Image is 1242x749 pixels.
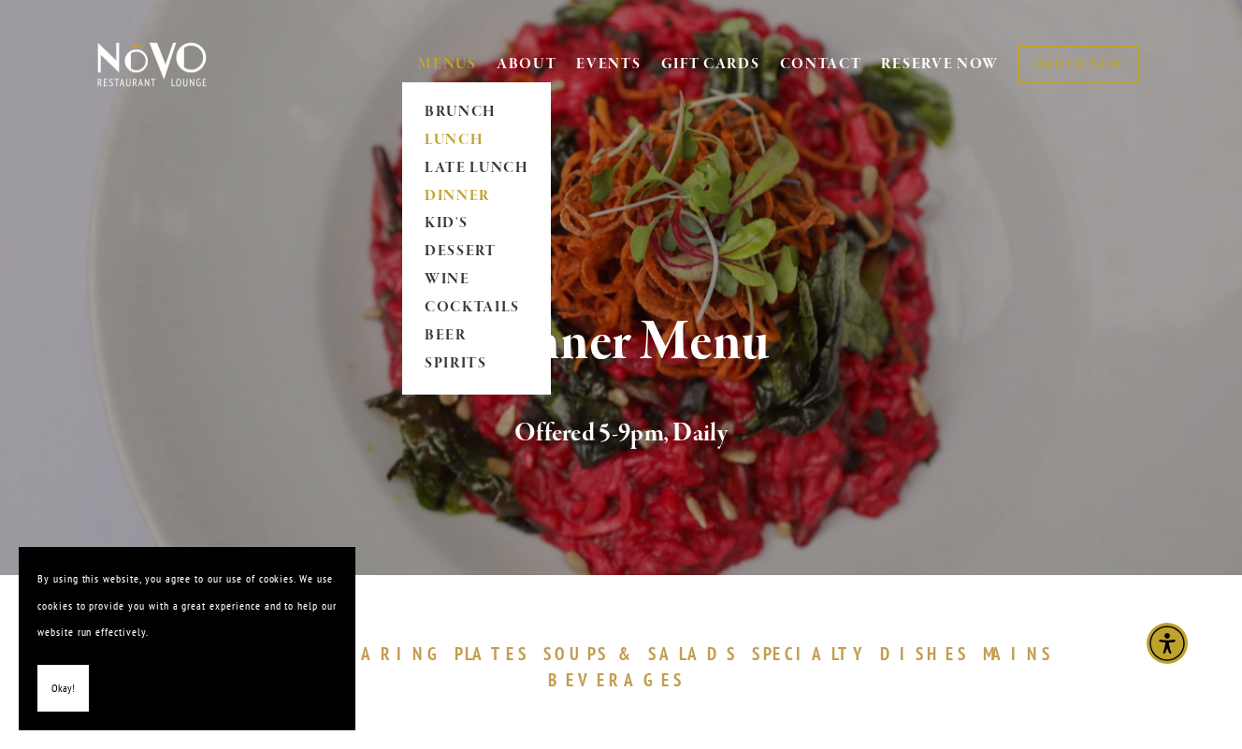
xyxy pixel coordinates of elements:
[19,547,355,730] section: Cookie banner
[331,642,445,665] span: SHARING
[780,47,862,82] a: CONTACT
[752,642,872,665] span: SPECIALTY
[418,98,535,126] a: BRUNCH
[576,55,641,74] a: EVENTS
[418,238,535,266] a: DESSERT
[983,642,1053,665] span: MAINS
[125,414,1117,454] h2: Offered 5-9pm, Daily
[418,323,535,351] a: BEER
[37,665,89,713] button: Okay!
[125,312,1117,373] h1: Dinner Menu
[983,642,1062,665] a: MAINS
[648,642,738,665] span: SALADS
[543,642,609,665] span: SOUPS
[418,154,535,182] a: LATE LUNCH
[455,642,530,665] span: PLATES
[51,675,75,702] span: Okay!
[331,642,539,665] a: SHARINGPLATES
[548,669,694,691] a: BEVERAGES
[548,669,685,691] span: BEVERAGES
[418,182,535,210] a: DINNER
[94,41,210,88] img: Novo Restaurant &amp; Lounge
[418,126,535,154] a: LUNCH
[418,55,477,74] a: MENUS
[497,55,557,74] a: ABOUT
[418,210,535,238] a: KID'S
[37,566,337,646] p: By using this website, you agree to our use of cookies. We use cookies to provide you with a grea...
[543,642,746,665] a: SOUPS&SALADS
[418,266,535,295] a: WINE
[752,642,978,665] a: SPECIALTYDISHES
[418,351,535,379] a: SPIRITS
[881,47,999,82] a: RESERVE NOW
[661,47,760,82] a: GIFT CARDS
[1147,623,1188,664] div: Accessibility Menu
[618,642,639,665] span: &
[880,642,969,665] span: DISHES
[418,295,535,323] a: COCKTAILS
[1018,46,1140,84] a: ORDER NOW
